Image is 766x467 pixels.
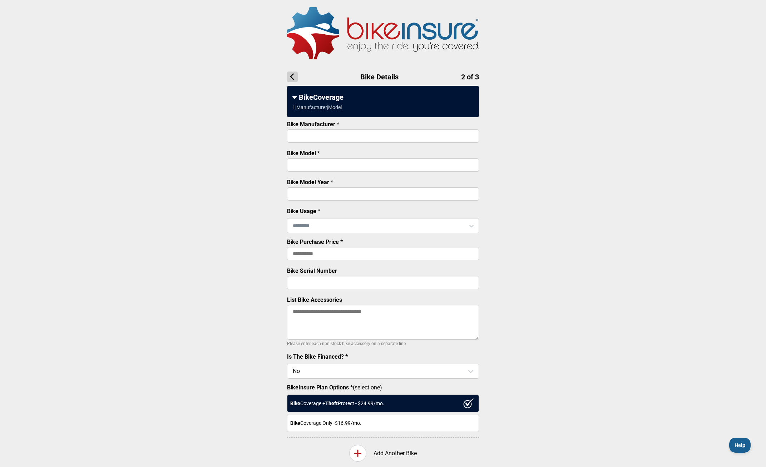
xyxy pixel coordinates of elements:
div: Coverage + Protect - $ 24.99 /mo. [287,394,479,412]
label: Bike Purchase Price * [287,239,343,245]
label: Bike Model Year * [287,179,333,186]
iframe: Toggle Customer Support [729,438,752,453]
div: Add Another Bike [287,445,479,462]
img: ux1sgP1Haf775SAghJI38DyDlYP+32lKFAAAAAElFTkSuQmCC [463,398,474,408]
label: Is The Bike Financed? * [287,353,348,360]
p: Please enter each non-stock bike accessory on a separate line [287,339,479,348]
span: 2 of 3 [461,73,479,81]
label: Bike Manufacturer * [287,121,339,128]
strong: Theft [325,400,338,406]
strong: Bike [290,400,300,406]
div: BikeCoverage [292,93,474,102]
h1: Bike Details [287,72,479,82]
label: Bike Usage * [287,208,320,215]
div: 1 | Manufacturer | Model [292,104,342,110]
label: Bike Model * [287,150,320,157]
div: Coverage Only - $16.99 /mo. [287,414,479,432]
label: (select one) [287,384,479,391]
label: List Bike Accessories [287,296,342,303]
strong: Bike [290,420,300,426]
strong: BikeInsure Plan Options * [287,384,353,391]
label: Bike Serial Number [287,267,337,274]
